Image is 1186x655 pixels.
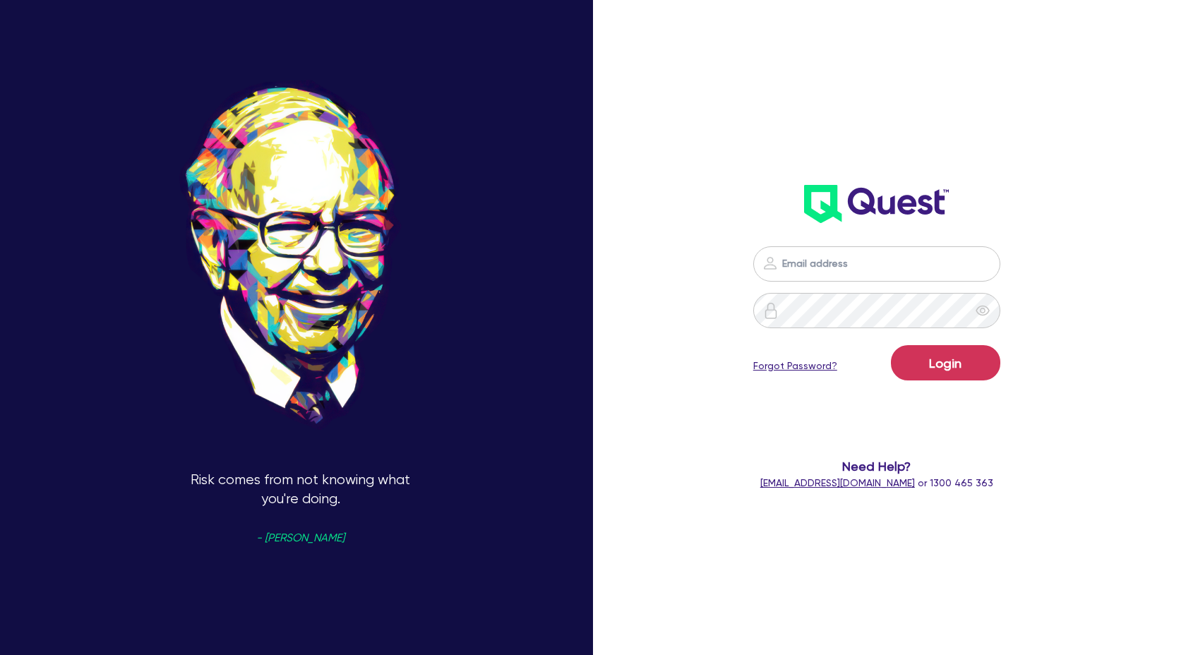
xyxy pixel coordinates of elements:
img: icon-password [762,302,779,319]
span: or 1300 465 363 [760,477,993,488]
span: - [PERSON_NAME] [256,533,345,543]
span: eye [976,304,990,318]
input: Email address [753,246,1000,282]
a: [EMAIL_ADDRESS][DOMAIN_NAME] [760,477,915,488]
img: wH2k97JdezQIQAAAABJRU5ErkJggg== [804,185,949,223]
button: Login [891,345,1000,380]
a: Forgot Password? [753,359,837,373]
img: icon-password [762,255,779,272]
span: Need Help? [721,457,1033,476]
